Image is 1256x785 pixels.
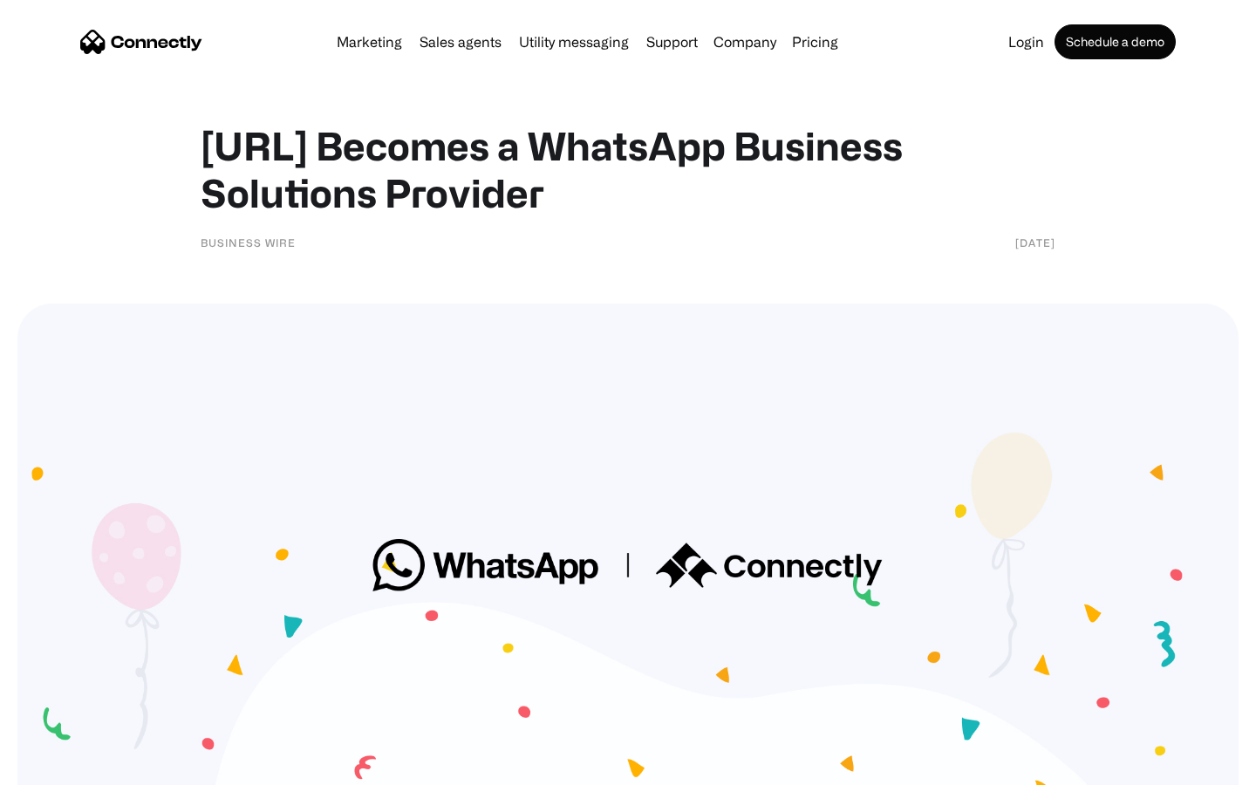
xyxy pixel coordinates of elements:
a: Schedule a demo [1055,24,1176,59]
aside: Language selected: English [17,754,105,779]
a: Login [1001,35,1051,49]
h1: [URL] Becomes a WhatsApp Business Solutions Provider [201,122,1055,216]
div: Company [713,30,776,54]
a: Marketing [330,35,409,49]
a: Utility messaging [512,35,636,49]
a: Support [639,35,705,49]
a: Pricing [785,35,845,49]
div: Business Wire [201,234,296,251]
ul: Language list [35,754,105,779]
a: Sales agents [413,35,509,49]
div: [DATE] [1015,234,1055,251]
